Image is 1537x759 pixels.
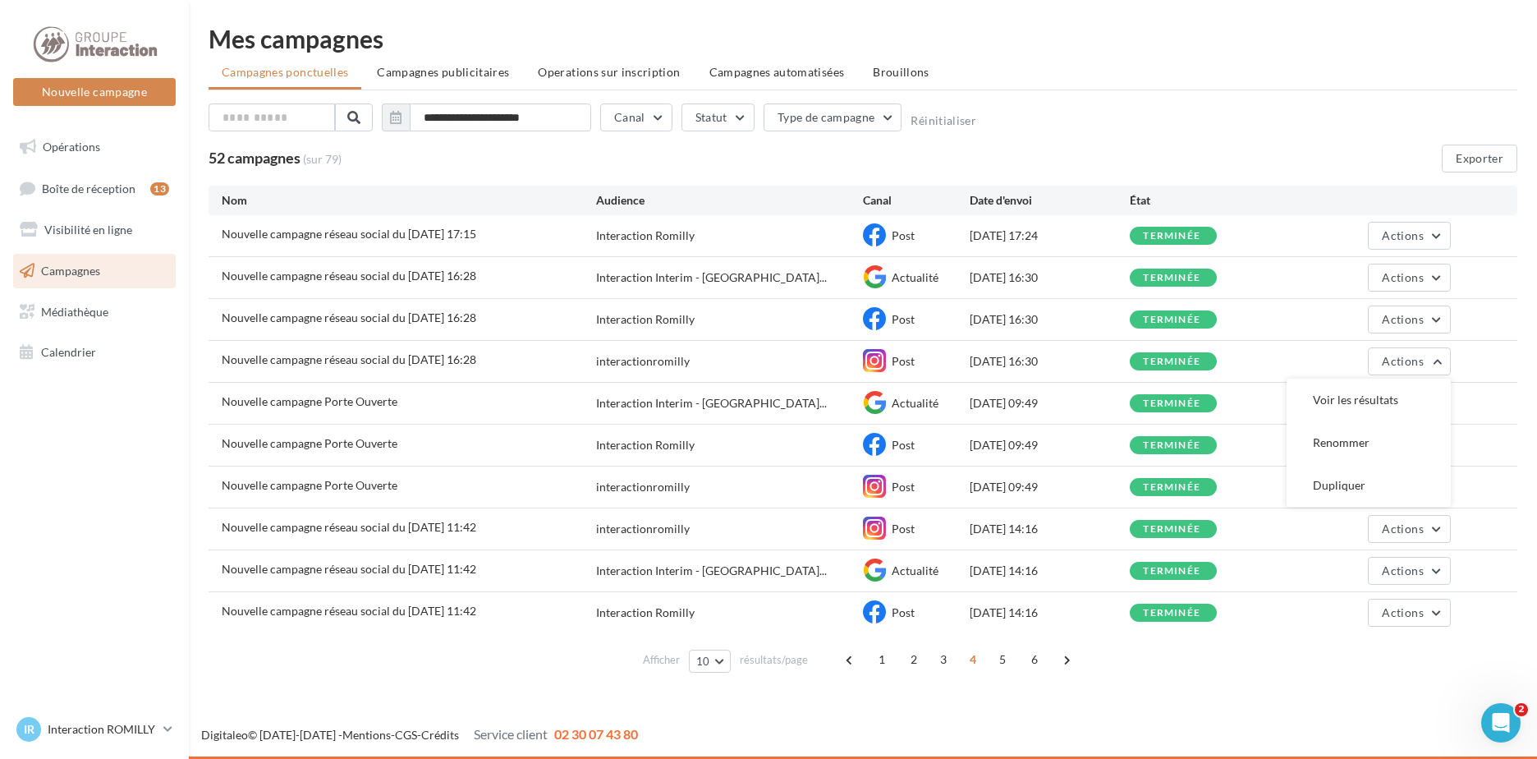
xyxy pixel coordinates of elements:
span: Campagnes automatisées [709,65,845,79]
a: Digitaleo [201,728,248,742]
a: IR Interaction ROMILLY [13,714,176,745]
div: terminée [1143,231,1200,241]
div: Mes campagnes [209,26,1517,51]
span: 6 [1021,646,1048,673]
div: [DATE] 14:16 [970,605,1130,621]
span: 4 [960,646,986,673]
button: Actions [1368,557,1450,585]
span: Nouvelle campagne Porte Ouverte [222,394,397,408]
span: Post [892,354,915,368]
div: terminée [1143,608,1200,619]
div: [DATE] 14:16 [970,563,1130,579]
div: 13 [150,182,169,195]
button: Réinitialiser [911,114,976,127]
a: Crédits [421,728,459,742]
span: 10 [696,655,710,668]
span: Actualité [892,563,938,577]
button: Actions [1368,599,1450,627]
div: interactionromilly [596,479,690,495]
span: Post [892,522,915,536]
div: Interaction Romilly [596,228,695,244]
button: Canal [600,103,672,131]
div: terminée [1143,356,1200,367]
div: [DATE] 14:16 [970,521,1130,537]
button: Voir les résultats [1287,379,1451,421]
span: Interaction Interim - [GEOGRAPHIC_DATA]... [596,269,827,286]
div: Interaction Romilly [596,437,695,453]
div: [DATE] 16:30 [970,311,1130,328]
span: Actions [1382,522,1423,536]
span: Nouvelle campagne réseau social du 23-06-2025 16:28 [222,269,476,283]
button: Exporter [1442,145,1517,172]
span: Brouillons [873,65,929,79]
span: Opérations [43,140,100,154]
span: Post [892,480,915,494]
span: Afficher [643,652,680,668]
div: [DATE] 17:24 [970,228,1130,244]
span: IR [24,721,34,738]
a: Médiathèque [10,295,179,329]
div: terminée [1143,273,1200,283]
span: Post [892,312,915,326]
span: Campagnes publicitaires [377,65,509,79]
span: Calendrier [41,345,96,359]
div: [DATE] 09:49 [970,395,1130,412]
button: Nouvelle campagne [13,78,176,106]
span: résultats/page [740,652,808,668]
div: Date d'envoi [970,192,1130,209]
a: Mentions [342,728,391,742]
span: Operations sur inscription [538,65,680,79]
div: interactionromilly [596,521,690,537]
span: Nouvelle campagne Porte Ouverte [222,478,397,492]
span: 52 campagnes [209,149,301,167]
span: Nouvelle campagne Porte Ouverte [222,436,397,450]
span: Nouvelle campagne réseau social du 09-05-2025 11:42 [222,520,476,534]
button: Actions [1368,306,1450,333]
span: Nouvelle campagne réseau social du 09-05-2025 11:42 [222,604,476,618]
span: Actions [1382,228,1423,242]
span: Actualité [892,270,938,284]
div: [DATE] 09:49 [970,437,1130,453]
span: Post [892,228,915,242]
div: Nom [222,192,596,209]
span: Nouvelle campagne réseau social du 09-05-2025 11:42 [222,562,476,576]
span: Actualité [892,396,938,410]
button: Renommer [1287,421,1451,464]
span: 2 [1515,703,1528,716]
a: CGS [395,728,417,742]
button: Type de campagne [764,103,902,131]
a: Boîte de réception13 [10,171,179,206]
a: Calendrier [10,335,179,370]
span: Campagnes [41,264,100,278]
a: Opérations [10,130,179,164]
span: Actions [1382,354,1423,368]
a: Campagnes [10,254,179,288]
button: Dupliquer [1287,464,1451,507]
span: Boîte de réception [42,181,135,195]
span: Visibilité en ligne [44,223,132,237]
span: Médiathèque [41,304,108,318]
span: Interaction Interim - [GEOGRAPHIC_DATA]... [596,563,827,579]
div: terminée [1143,398,1200,409]
span: Actions [1382,605,1423,619]
button: 10 [689,650,731,673]
span: 1 [869,646,895,673]
div: [DATE] 16:30 [970,353,1130,370]
div: terminée [1143,482,1200,493]
span: Actions [1382,563,1423,577]
span: Post [892,605,915,619]
button: Actions [1368,347,1450,375]
span: 3 [930,646,957,673]
div: interactionromilly [596,353,690,370]
a: Visibilité en ligne [10,213,179,247]
span: Post [892,438,915,452]
button: Statut [681,103,755,131]
span: Interaction Interim - [GEOGRAPHIC_DATA]... [596,395,827,412]
div: Audience [596,192,863,209]
div: terminée [1143,315,1200,325]
div: État [1130,192,1290,209]
span: 2 [901,646,927,673]
span: (sur 79) [303,151,342,168]
div: [DATE] 16:30 [970,269,1130,286]
button: Actions [1368,264,1450,292]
